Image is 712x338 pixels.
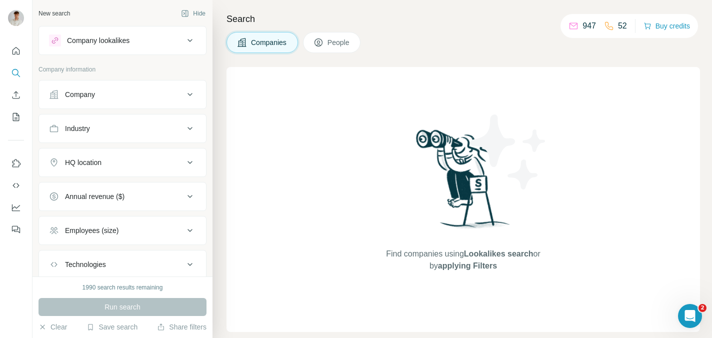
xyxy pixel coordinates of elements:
[464,249,533,258] span: Lookalikes search
[8,198,24,216] button: Dashboard
[65,191,124,201] div: Annual revenue ($)
[39,252,206,276] button: Technologies
[39,116,206,140] button: Industry
[8,108,24,126] button: My lists
[174,6,212,21] button: Hide
[226,12,700,26] h4: Search
[38,322,67,332] button: Clear
[582,20,596,32] p: 947
[65,225,118,235] div: Employees (size)
[618,20,627,32] p: 52
[8,64,24,82] button: Search
[411,127,515,238] img: Surfe Illustration - Woman searching with binoculars
[643,19,690,33] button: Buy credits
[383,248,543,272] span: Find companies using or by
[8,86,24,104] button: Enrich CSV
[8,176,24,194] button: Use Surfe API
[157,322,206,332] button: Share filters
[8,10,24,26] img: Avatar
[678,304,702,328] iframe: Intercom live chat
[251,37,287,47] span: Companies
[39,28,206,52] button: Company lookalikes
[463,107,553,197] img: Surfe Illustration - Stars
[86,322,137,332] button: Save search
[39,218,206,242] button: Employees (size)
[65,157,101,167] div: HQ location
[67,35,129,45] div: Company lookalikes
[65,259,106,269] div: Technologies
[39,184,206,208] button: Annual revenue ($)
[698,304,706,312] span: 2
[39,150,206,174] button: HQ location
[65,123,90,133] div: Industry
[8,220,24,238] button: Feedback
[82,283,163,292] div: 1990 search results remaining
[8,154,24,172] button: Use Surfe on LinkedIn
[327,37,350,47] span: People
[38,65,206,74] p: Company information
[65,89,95,99] div: Company
[39,82,206,106] button: Company
[438,261,497,270] span: applying Filters
[38,9,70,18] div: New search
[8,42,24,60] button: Quick start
